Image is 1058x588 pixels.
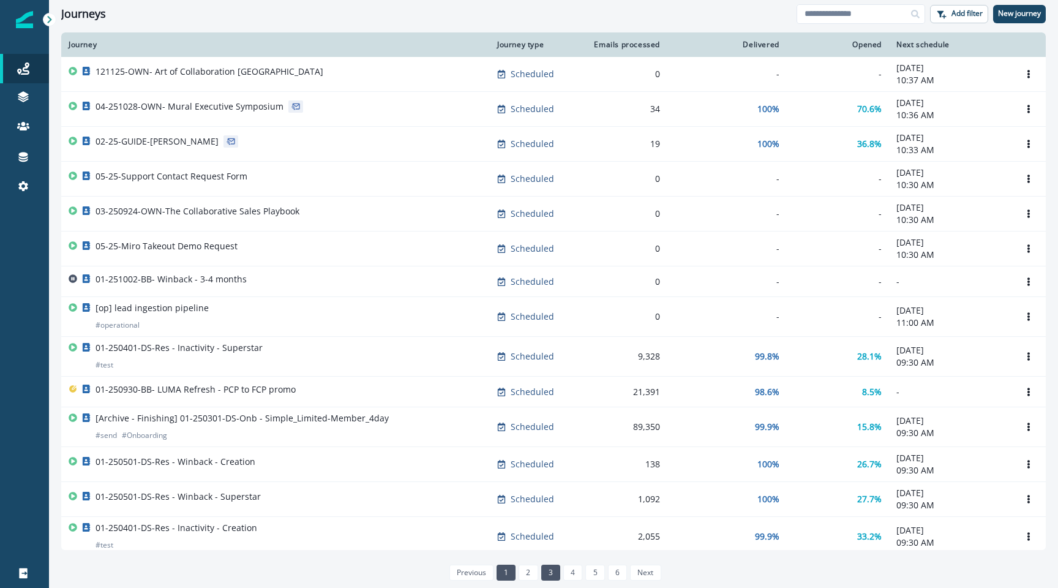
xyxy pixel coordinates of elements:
div: - [675,173,779,185]
p: 100% [757,493,779,505]
div: 0 [589,173,660,185]
div: - [794,208,882,220]
button: Options [1019,307,1038,326]
div: 0 [589,208,660,220]
p: 26.7% [857,458,882,470]
button: Add filter [930,5,988,23]
a: 04-251028-OWN- Mural Executive SymposiumScheduled34100%70.6%[DATE]10:36 AMOptions [61,92,1046,127]
p: Scheduled [511,311,554,323]
p: 09:30 AM [896,499,1004,511]
a: 01-250930-BB- LUMA Refresh - PCP to FCP promoScheduled21,39198.6%8.5%-Options [61,377,1046,407]
a: [op] lead ingestion pipeline#operationalScheduled0--[DATE]11:00 AMOptions [61,297,1046,337]
p: 99.8% [755,350,779,363]
p: [DATE] [896,524,1004,537]
div: Journey type [497,40,574,50]
p: 10:30 AM [896,214,1004,226]
div: - [794,311,882,323]
ul: Pagination [446,565,661,581]
div: 0 [589,68,660,80]
p: 99.9% [755,530,779,543]
div: - [675,68,779,80]
button: Options [1019,527,1038,546]
div: - [794,68,882,80]
p: 01-251002-BB- Winback - 3-4 months [96,273,247,285]
div: Journey [69,40,482,50]
p: - [896,386,1004,398]
p: 10:33 AM [896,144,1004,156]
p: [DATE] [896,415,1004,427]
a: 03-250924-OWN-The Collaborative Sales PlaybookScheduled0--[DATE]10:30 AMOptions [61,197,1046,232]
p: 100% [757,138,779,150]
button: Options [1019,170,1038,188]
p: [DATE] [896,304,1004,317]
a: Page 4 [563,565,582,581]
div: 34 [589,103,660,115]
a: 01-250401-DS-Res - Inactivity - Superstar#testScheduled9,32899.8%28.1%[DATE]09:30 AMOptions [61,337,1046,377]
p: [DATE] [896,487,1004,499]
a: Next page [630,565,661,581]
div: Delivered [675,40,779,50]
p: 02-25-GUIDE-[PERSON_NAME] [96,135,219,148]
a: 121125-OWN- Art of Collaboration [GEOGRAPHIC_DATA]Scheduled0--[DATE]10:37 AMOptions [61,57,1046,92]
button: Options [1019,418,1038,436]
p: 100% [757,103,779,115]
p: [op] lead ingestion pipeline [96,302,209,314]
div: 0 [589,276,660,288]
p: 11:00 AM [896,317,1004,329]
div: - [794,173,882,185]
p: Scheduled [511,138,554,150]
p: [DATE] [896,202,1004,214]
p: Scheduled [511,103,554,115]
p: 15.8% [857,421,882,433]
p: 01-250501-DS-Res - Winback - Creation [96,456,255,468]
button: Options [1019,135,1038,153]
a: 01-250401-DS-Res - Inactivity - Creation#testScheduled2,05599.9%33.2%[DATE]09:30 AMOptions [61,517,1046,557]
p: [DATE] [896,236,1004,249]
p: 01-250401-DS-Res - Inactivity - Creation [96,522,257,534]
p: Scheduled [511,243,554,255]
p: New journey [998,9,1041,18]
p: [DATE] [896,62,1004,74]
p: 04-251028-OWN- Mural Executive Symposium [96,100,283,113]
p: Add filter [951,9,983,18]
div: 89,350 [589,421,660,433]
p: 33.2% [857,530,882,543]
p: Scheduled [511,493,554,505]
div: - [675,276,779,288]
a: Page 2 [519,565,538,581]
p: 05-25-Miro Takeout Demo Request [96,240,238,252]
div: 21,391 [589,386,660,398]
p: 10:30 AM [896,249,1004,261]
p: [Archive - Finishing] 01-250301-DS-Onb - Simple_Limited-Member_4day [96,412,389,424]
a: Page 3 [541,565,560,581]
p: Scheduled [511,421,554,433]
p: # send [96,429,117,442]
img: Inflection [16,11,33,28]
a: Page 1 is your current page [497,565,516,581]
p: 99.9% [755,421,779,433]
button: Options [1019,205,1038,223]
div: 0 [589,243,660,255]
div: - [675,311,779,323]
p: Scheduled [511,208,554,220]
p: [DATE] [896,132,1004,144]
p: 100% [757,458,779,470]
p: # test [96,539,113,551]
a: 05-25-Miro Takeout Demo RequestScheduled0--[DATE]10:30 AMOptions [61,232,1046,266]
p: 10:37 AM [896,74,1004,86]
p: # test [96,359,113,371]
p: Scheduled [511,276,554,288]
button: Options [1019,383,1038,401]
p: 36.8% [857,138,882,150]
p: Scheduled [511,350,554,363]
button: Options [1019,347,1038,366]
a: 01-251002-BB- Winback - 3-4 monthsScheduled0---Options [61,266,1046,297]
p: 03-250924-OWN-The Collaborative Sales Playbook [96,205,299,217]
button: Options [1019,273,1038,291]
p: # operational [96,319,140,331]
a: 05-25-Support Contact Request FormScheduled0--[DATE]10:30 AMOptions [61,162,1046,197]
div: 9,328 [589,350,660,363]
p: 01-250930-BB- LUMA Refresh - PCP to FCP promo [96,383,296,396]
p: Scheduled [511,173,554,185]
p: 05-25-Support Contact Request Form [96,170,247,183]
